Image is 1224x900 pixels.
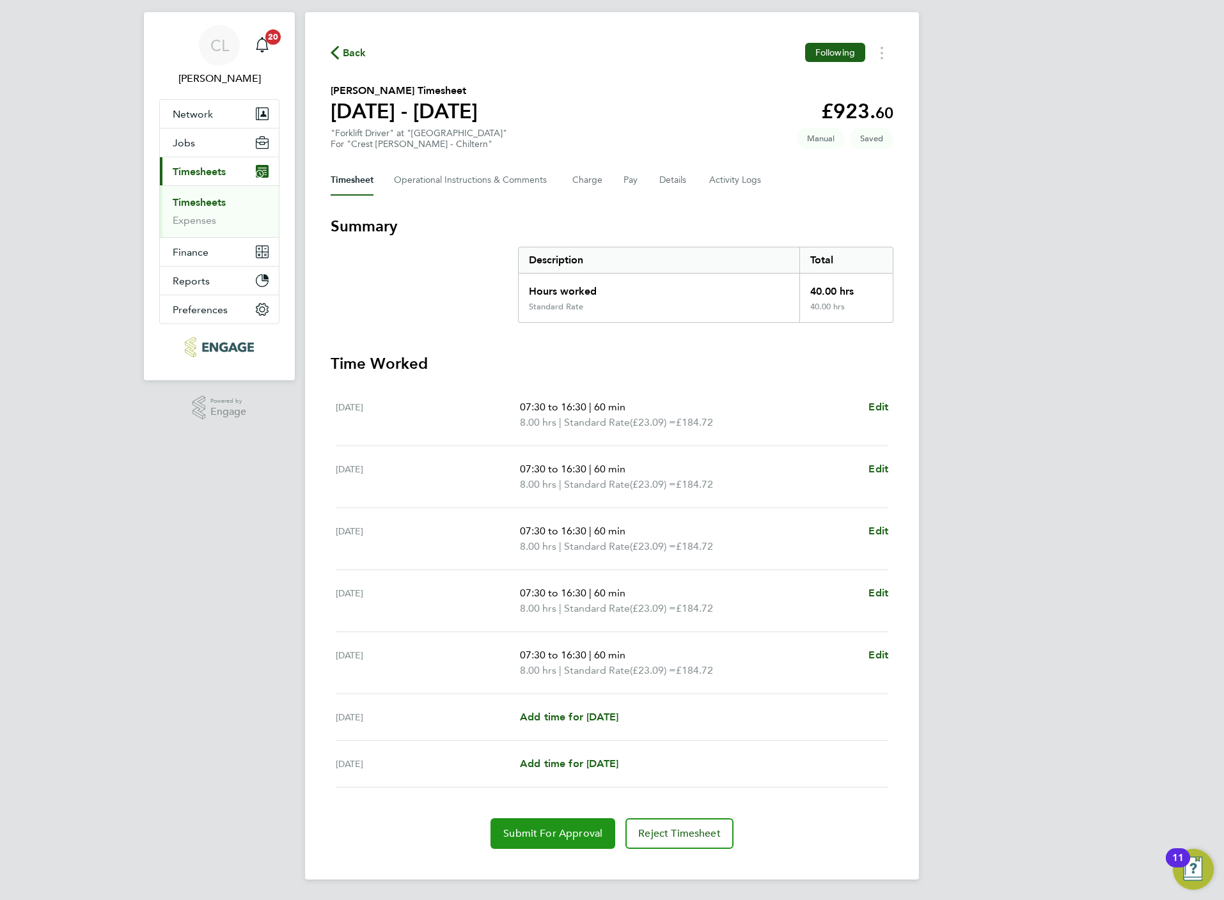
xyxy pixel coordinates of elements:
span: (£23.09) = [630,478,676,490]
span: Network [173,108,213,120]
span: 60 min [594,525,625,537]
a: Edit [868,648,888,663]
a: Edit [868,462,888,477]
button: Reports [160,267,279,295]
a: Expenses [173,214,216,226]
button: Pay [624,165,639,196]
span: £184.72 [676,540,713,552]
span: Jobs [173,137,195,149]
span: | [589,525,592,537]
div: [DATE] [336,710,520,725]
div: 40.00 hrs [799,274,893,302]
span: 8.00 hrs [520,478,556,490]
span: Standard Rate [564,415,630,430]
span: Back [343,45,366,61]
button: Open Resource Center, 11 new notifications [1173,849,1214,890]
span: Standard Rate [564,477,630,492]
div: For "Crest [PERSON_NAME] - Chiltern" [331,139,507,150]
div: Hours worked [519,274,799,302]
div: Description [519,247,799,273]
span: £184.72 [676,664,713,676]
div: [DATE] [336,756,520,772]
button: Following [805,43,865,62]
button: Timesheets Menu [870,43,893,63]
button: Timesheets [160,157,279,185]
button: Jobs [160,128,279,157]
section: Timesheet [331,216,893,849]
span: Reports [173,275,210,287]
div: [DATE] [336,524,520,554]
span: | [589,649,592,661]
span: 07:30 to 16:30 [520,463,586,475]
span: 8.00 hrs [520,540,556,552]
button: Operational Instructions & Comments [394,165,552,196]
a: Edit [868,524,888,539]
span: | [559,416,561,428]
div: [DATE] [336,586,520,616]
span: 8.00 hrs [520,602,556,614]
span: Submit For Approval [503,827,602,840]
div: "Forklift Driver" at "[GEOGRAPHIC_DATA]" [331,128,507,150]
span: Edit [868,463,888,475]
span: 60 min [594,463,625,475]
button: Back [331,45,366,61]
a: Add time for [DATE] [520,710,618,725]
span: 8.00 hrs [520,664,556,676]
span: Chloe Lyons [159,71,279,86]
span: Standard Rate [564,663,630,678]
span: Standard Rate [564,539,630,554]
button: Timesheet [331,165,373,196]
span: Powered by [210,396,246,407]
span: 07:30 to 16:30 [520,587,586,599]
span: 60 min [594,587,625,599]
span: £184.72 [676,478,713,490]
a: Edit [868,586,888,601]
div: [DATE] [336,648,520,678]
span: 07:30 to 16:30 [520,525,586,537]
button: Network [160,100,279,128]
a: Add time for [DATE] [520,756,618,772]
span: Preferences [173,304,228,316]
a: Powered byEngage [192,396,247,420]
span: Standard Rate [564,601,630,616]
span: 60 [875,104,893,122]
h1: [DATE] - [DATE] [331,98,478,124]
div: Standard Rate [529,302,583,312]
span: 60 min [594,649,625,661]
div: Timesheets [160,185,279,237]
span: Following [815,47,855,58]
span: Edit [868,587,888,599]
span: | [589,587,592,599]
span: | [559,478,561,490]
div: 11 [1172,858,1184,874]
span: £184.72 [676,416,713,428]
span: | [559,602,561,614]
span: 20 [265,29,281,45]
button: Charge [572,165,603,196]
span: | [559,540,561,552]
div: Total [799,247,893,273]
app-decimal: £923. [821,99,893,123]
span: Finance [173,246,208,258]
button: Finance [160,238,279,266]
span: This timesheet is Saved. [850,128,893,149]
span: Reject Timesheet [638,827,721,840]
span: 07:30 to 16:30 [520,401,586,413]
span: CL [210,37,229,54]
button: Details [659,165,689,196]
button: Preferences [160,295,279,323]
h2: [PERSON_NAME] Timesheet [331,83,478,98]
span: £184.72 [676,602,713,614]
span: | [559,664,561,676]
div: Summary [518,247,893,323]
span: (£23.09) = [630,602,676,614]
a: Go to home page [159,337,279,357]
span: Edit [868,649,888,661]
h3: Time Worked [331,353,893,374]
span: | [589,463,592,475]
span: (£23.09) = [630,664,676,676]
button: Activity Logs [709,165,763,196]
span: Timesheets [173,166,226,178]
div: [DATE] [336,462,520,492]
span: Edit [868,525,888,537]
